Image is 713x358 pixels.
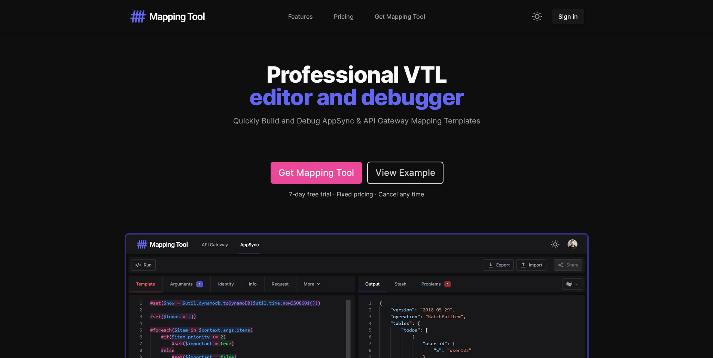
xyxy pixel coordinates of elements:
img: Mapping Tool [129,9,205,24]
a: View Example [368,162,443,183]
a: Pricing [334,12,354,21]
span: editor and debugger [126,86,587,108]
a: Get Mapping Tool [375,12,425,21]
div: 7-day free trial · Fixed pricing · Cancel any time [289,190,424,199]
nav: Global [129,9,584,24]
span: Professional VTL [126,63,587,86]
a: Get Mapping Tool [271,162,362,184]
p: Quickly Build and Debug AppSync & API Gateway Mapping Templates [213,116,500,126]
a: Sign in [552,9,584,24]
a: Features [288,12,313,21]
